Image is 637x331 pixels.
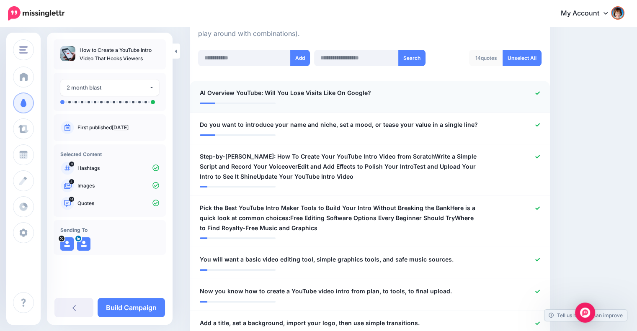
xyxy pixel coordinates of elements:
a: [DATE] [112,124,129,131]
img: user_default_image.png [77,237,90,251]
p: Quotes [77,200,159,207]
span: Add a title, set a background, import your logo, then use simple transitions. [200,318,420,328]
a: Unselect All [503,50,542,66]
span: Step-by-[PERSON_NAME]: How To Create Your YouTube Intro Video from ScratchWrite a Simple Script a... [200,151,481,182]
li: A post will be sent on day 8 [113,101,115,103]
div: 2 month blast [67,83,149,92]
a: Tell us how we can improve [544,310,627,321]
div: Open Intercom Messenger [575,303,595,323]
img: user_default_image.png [60,237,74,251]
p: How to Create a YouTube Intro Video That Hooks Viewers [80,46,159,63]
li: A post will be sent on day 46 [144,101,147,103]
a: My Account [552,3,624,24]
span: 14 [475,55,481,61]
span: You will want a basic video editing tool, simple graphics tools, and safe music sources. [200,254,454,264]
p: Hashtags [77,164,159,172]
li: A post will be sent on day 1 [68,101,71,103]
li: A post will be sent on day 0 [60,100,64,104]
span: 4 [69,179,74,184]
li: A post will be sent on day 3 [81,101,83,103]
button: 2 month blast [60,80,159,96]
li: A post will be sent on day 5 [94,101,96,103]
li: A post will be sent on day 18 [132,101,134,103]
span: 14 [69,197,75,202]
li: A post will be sent on day 6 [100,101,103,103]
div: quotes [469,50,503,66]
span: Pick the Best YouTube Intro Maker Tools to Build Your Intro Without Breaking the BankHere is a qu... [200,203,481,233]
p: Images [77,182,159,190]
span: 0 [69,162,74,167]
li: A post will be sent on day 60 [151,100,155,104]
span: Now you know how to create a YouTube video intro from plan, to tools, to final upload. [200,286,452,296]
li: A post will be sent on day 9 [119,101,121,103]
li: A post will be sent on day 4 [88,101,90,103]
h4: Selected Content [60,151,159,157]
img: Missinglettr [8,6,64,21]
li: A post will be sent on day 31 [138,101,141,103]
p: First published [77,124,159,131]
span: Do you want to introduce your name and niche, set a mood, or tease your value in a single line? [200,120,478,130]
button: Add [290,50,310,66]
h4: Sending To [60,227,159,233]
img: menu.png [19,46,28,54]
button: Search [398,50,426,66]
li: A post will be sent on day 7 [106,101,109,103]
span: AI Overview YouTube: Will You Lose Visits Like On Google? [200,88,371,98]
li: A post will be sent on day 11 [125,101,128,103]
li: A post will be sent on day 2 [75,101,77,103]
img: c88adff72af587b2f0bf55efd1496f06_thumb.jpg [60,46,75,61]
